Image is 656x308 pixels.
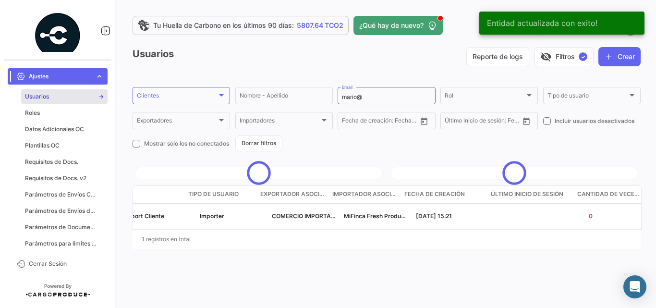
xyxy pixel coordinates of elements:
[21,138,108,153] a: Plantillas OC
[21,171,108,185] a: Requisitos de Docs. v2
[21,236,108,251] a: Parámetros para limites sensores
[487,186,573,203] datatable-header-cell: Último inicio de sesión
[137,94,217,100] span: Clientes
[484,119,520,125] input: Fecha Hasta
[153,21,294,30] span: Tu Huella de Carbono en los últimos 90 días:
[623,275,646,298] div: Abrir Intercom Messenger
[113,212,164,220] span: Cimexport Cliente
[25,239,98,248] span: Parámetros para limites sensores
[188,190,239,198] span: Tipo de usuario
[466,47,529,66] button: Reporte de logs
[573,186,645,203] datatable-header-cell: Cantidad de Veces Conectado
[555,117,634,125] span: Incluir usuarios desactivados
[21,155,108,169] a: Requisitos de Docs.
[25,223,98,232] span: Parámetros de Documentos
[21,187,108,202] a: Parámetros de Envíos Cargas Marítimas
[401,186,487,203] datatable-header-cell: Fecha de creación
[21,106,108,120] a: Roles
[589,212,593,220] span: 0
[133,47,174,61] h3: Usuarios
[133,16,349,35] a: Tu Huella de Carbono en los últimos 90 días:5807.64 TCO2
[416,212,452,220] span: [DATE] 15:21
[577,190,642,198] span: Cantidad de Veces Conectado
[137,119,217,125] span: Exportadores
[21,122,108,136] a: Datos Adicionales OC
[235,136,282,151] button: Borrar filtros
[344,212,408,221] p: MiFinca Fresh Produce, LLC
[534,47,594,66] button: visibility_offFiltros✓
[25,207,98,215] span: Parámetros de Envíos de Cargas Terrestres
[25,141,60,150] span: Plantillas OC
[25,190,98,199] span: Parámetros de Envíos Cargas Marítimas
[29,259,104,268] span: Cerrar Sesión
[98,186,184,203] datatable-header-cell: Rol
[547,94,628,100] span: Tipo de usuario
[25,174,86,183] span: Requisitos de Docs. v2
[359,21,424,30] span: ¿Qué hay de nuevo?
[25,109,40,117] span: Roles
[342,119,375,125] input: Fecha Desde
[519,114,534,128] button: Open calendar
[353,16,443,35] button: ¿Qué hay de nuevo?
[25,92,49,101] span: Usuarios
[445,119,477,125] input: Fecha Desde
[21,220,108,234] a: Parámetros de Documentos
[417,114,431,128] button: Open calendar
[487,18,597,28] span: Entidad actualizada con exito!
[260,190,325,198] span: Exportador asociado
[579,52,587,61] span: ✓
[144,139,229,148] span: Mostrar solo los no conectados
[95,72,104,81] span: expand_more
[25,158,78,166] span: Requisitos de Docs.
[598,47,641,66] button: Crear
[34,12,82,60] img: powered-by.png
[332,190,397,198] span: Importador asociado
[491,190,563,198] span: Último inicio de sesión
[29,72,91,81] span: Ajustes
[381,119,417,125] input: Fecha Hasta
[272,212,336,221] p: COMERCIO IMPORTACIONES Y EXPORTACIONES- CIMEXPORT S.A.
[297,21,343,30] span: 5807.64 TCO2
[25,125,84,134] span: Datos Adicionales OC
[200,212,224,220] span: Importer
[540,51,552,62] span: visibility_off
[404,190,465,198] span: Fecha de creación
[21,204,108,218] a: Parámetros de Envíos de Cargas Terrestres
[133,227,641,251] div: 1 registros en total
[256,186,328,203] datatable-header-cell: Exportador asociado
[21,89,108,104] a: Usuarios
[445,94,525,100] span: Rol
[184,186,256,203] datatable-header-cell: Tipo de usuario
[328,186,401,203] datatable-header-cell: Importador asociado
[240,119,320,125] span: Importadores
